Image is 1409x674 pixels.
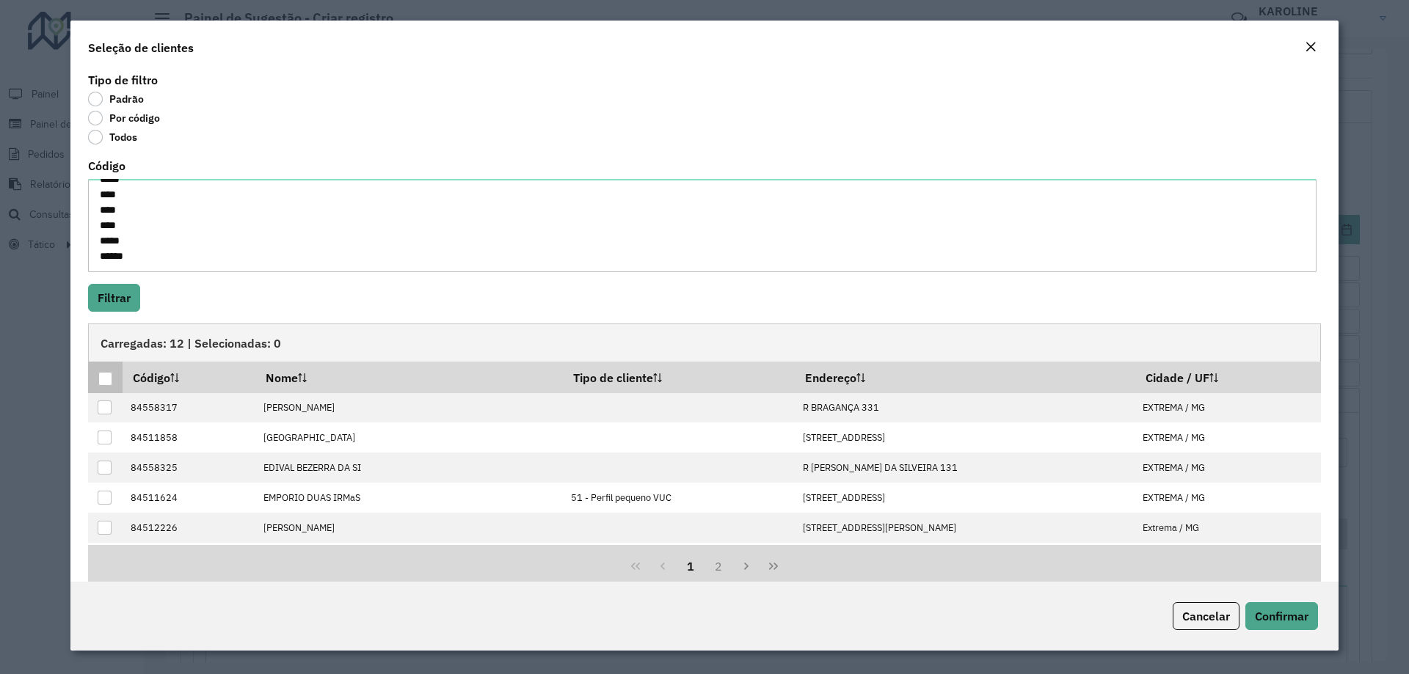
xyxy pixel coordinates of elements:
button: Last Page [760,552,787,580]
label: Por código [88,111,160,125]
td: [GEOGRAPHIC_DATA] [255,422,564,453]
td: 51 - Perfil pequeno VUC [564,483,795,513]
td: 84558325 [123,453,255,483]
td: [PERSON_NAME] [255,513,564,543]
button: Close [1300,38,1321,57]
label: Todos [88,130,137,144]
td: 84509266 [123,543,255,573]
td: 84558317 [123,393,255,423]
td: EDIVAL BEZERRA DA SI [255,453,564,483]
div: Carregadas: 12 | Selecionadas: 0 [88,323,1321,362]
td: R [PERSON_NAME] DA SILVEIRA 131 [795,453,1135,483]
button: Cancelar [1173,602,1239,630]
td: EXTREMA / MG [1135,393,1321,423]
td: Extrema / MG [1135,513,1321,543]
span: Cancelar [1182,609,1230,623]
th: Nome [255,362,564,392]
th: Código [123,362,255,392]
button: Filtrar [88,284,140,312]
td: [STREET_ADDRESS][PERSON_NAME] [795,513,1135,543]
td: 84512226 [123,513,255,543]
td: [STREET_ADDRESS][PERSON_NAME] [795,543,1135,573]
td: EMPORIO DUAS IRMaS [255,483,564,513]
td: EXTREMA / MG [1135,422,1321,453]
label: Código [88,157,125,175]
td: 84511624 [123,483,255,513]
label: Tipo de filtro [88,71,158,89]
td: EXTREMA / MG [1135,453,1321,483]
th: Cidade / UF [1135,362,1321,392]
h4: Seleção de clientes [88,39,194,56]
td: [STREET_ADDRESS] [795,483,1135,513]
td: EXTREMA / MG [1135,483,1321,513]
em: Fechar [1305,41,1317,53]
td: [PERSON_NAME] [255,393,564,423]
td: LUCK S LANCHONETE [255,543,564,573]
span: Confirmar [1255,609,1308,623]
label: Padrão [88,92,144,106]
button: Next Page [732,552,760,580]
td: [STREET_ADDRESS] [795,422,1135,453]
td: R BRAGANÇA 331 [795,393,1135,423]
button: 1 [677,552,704,580]
th: Tipo de cliente [564,362,795,392]
td: EXTREMA / MG [1135,543,1321,573]
td: 84511858 [123,422,255,453]
th: Endereço [795,362,1135,392]
button: Confirmar [1245,602,1318,630]
button: 2 [704,552,732,580]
